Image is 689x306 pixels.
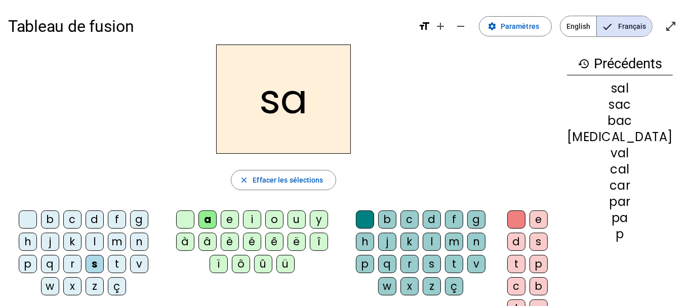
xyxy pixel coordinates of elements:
h3: Précédents [567,53,673,75]
div: è [221,233,239,251]
div: k [63,233,82,251]
div: s [423,255,441,273]
div: o [265,210,283,229]
div: z [86,277,104,295]
div: c [400,210,419,229]
div: r [400,255,419,273]
mat-icon: settings [488,22,497,31]
div: p [567,228,673,240]
div: t [507,255,525,273]
div: p [19,255,37,273]
div: bac [567,115,673,127]
div: â [198,233,217,251]
button: Effacer les sélections [231,170,336,190]
div: e [221,210,239,229]
div: s [86,255,104,273]
div: g [130,210,148,229]
div: î [310,233,328,251]
div: ê [265,233,283,251]
div: f [445,210,463,229]
mat-icon: add [434,20,447,32]
div: z [423,277,441,295]
div: n [130,233,148,251]
div: ï [210,255,228,273]
div: ç [108,277,126,295]
div: b [530,277,548,295]
mat-button-toggle-group: Language selection [560,16,653,37]
div: w [378,277,396,295]
div: ç [445,277,463,295]
div: g [467,210,485,229]
div: x [400,277,419,295]
div: [MEDICAL_DATA] [567,131,673,143]
div: j [41,233,59,251]
div: c [507,277,525,295]
div: t [445,255,463,273]
mat-icon: format_size [418,20,430,32]
div: ë [288,233,306,251]
div: u [288,210,306,229]
div: à [176,233,194,251]
div: car [567,180,673,192]
div: ô [232,255,250,273]
span: Français [597,16,652,36]
div: j [378,233,396,251]
div: pa [567,212,673,224]
button: Entrer en plein écran [661,16,681,36]
div: û [254,255,272,273]
button: Diminuer la taille de la police [451,16,471,36]
div: b [41,210,59,229]
div: b [378,210,396,229]
div: l [86,233,104,251]
div: m [445,233,463,251]
div: l [423,233,441,251]
div: p [356,255,374,273]
h2: sa [216,45,351,154]
div: i [243,210,261,229]
div: h [19,233,37,251]
div: c [63,210,82,229]
mat-icon: history [578,58,590,70]
div: par [567,196,673,208]
div: ü [276,255,295,273]
div: m [108,233,126,251]
h1: Tableau de fusion [8,10,410,42]
div: k [400,233,419,251]
div: e [530,210,548,229]
span: Paramètres [501,20,539,32]
div: p [530,255,548,273]
div: sac [567,99,673,111]
button: Augmenter la taille de la police [430,16,451,36]
div: r [63,255,82,273]
button: Paramètres [479,16,552,36]
div: h [356,233,374,251]
mat-icon: remove [455,20,467,32]
div: t [108,255,126,273]
span: English [560,16,596,36]
div: x [63,277,82,295]
div: a [198,210,217,229]
div: q [41,255,59,273]
span: Effacer les sélections [253,174,323,186]
div: d [507,233,525,251]
div: n [467,233,485,251]
div: d [86,210,104,229]
div: é [243,233,261,251]
div: q [378,255,396,273]
div: w [41,277,59,295]
div: f [108,210,126,229]
mat-icon: close [239,176,249,185]
div: v [130,255,148,273]
div: sal [567,82,673,95]
div: y [310,210,328,229]
div: s [530,233,548,251]
div: cal [567,163,673,176]
mat-icon: open_in_full [665,20,677,32]
div: val [567,147,673,159]
div: v [467,255,485,273]
div: d [423,210,441,229]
